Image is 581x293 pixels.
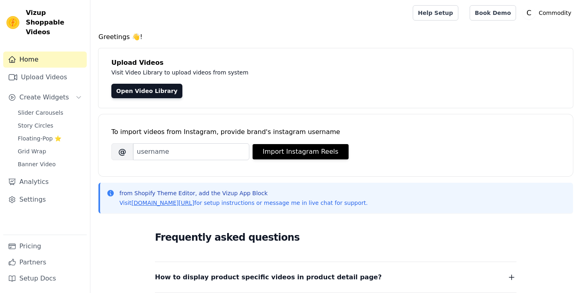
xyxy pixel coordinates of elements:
h4: Upload Videos [111,58,560,68]
a: Home [3,52,87,68]
button: C Commodity [522,6,575,20]
span: Story Circles [18,122,53,130]
a: Upload Videos [3,69,87,85]
a: Slider Carousels [13,107,87,118]
input: username [133,143,249,160]
p: Visit for setup instructions or message me in live chat for support. [119,199,368,207]
h2: Frequently asked questions [155,229,516,246]
p: Visit Video Library to upload videos from system [111,68,473,77]
a: Floating-Pop ⭐ [13,133,87,144]
span: Floating-Pop ⭐ [18,134,61,142]
img: Vizup [6,16,19,29]
text: C [527,9,531,17]
span: Grid Wrap [18,147,46,155]
p: Commodity [535,6,575,20]
span: Create Widgets [19,93,69,102]
a: Analytics [3,174,87,190]
button: Create Widgets [3,89,87,105]
a: Help Setup [413,5,458,21]
a: Pricing [3,238,87,254]
a: Grid Wrap [13,146,87,157]
span: How to display product specific videos in product detail page? [155,272,382,283]
h4: Greetings 👋! [98,32,573,42]
div: To import videos from Instagram, provide brand's instagram username [111,127,560,137]
span: Slider Carousels [18,109,63,117]
a: Settings [3,192,87,208]
span: Banner Video [18,160,56,168]
p: from Shopify Theme Editor, add the Vizup App Block [119,189,368,197]
a: [DOMAIN_NAME][URL] [132,200,194,206]
span: @ [111,143,133,160]
button: Import Instagram Reels [253,144,349,159]
a: Setup Docs [3,270,87,287]
a: Open Video Library [111,84,182,98]
span: Vizup Shoppable Videos [26,8,84,37]
button: How to display product specific videos in product detail page? [155,272,516,283]
a: Story Circles [13,120,87,131]
a: Partners [3,254,87,270]
a: Book Demo [470,5,516,21]
a: Banner Video [13,159,87,170]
